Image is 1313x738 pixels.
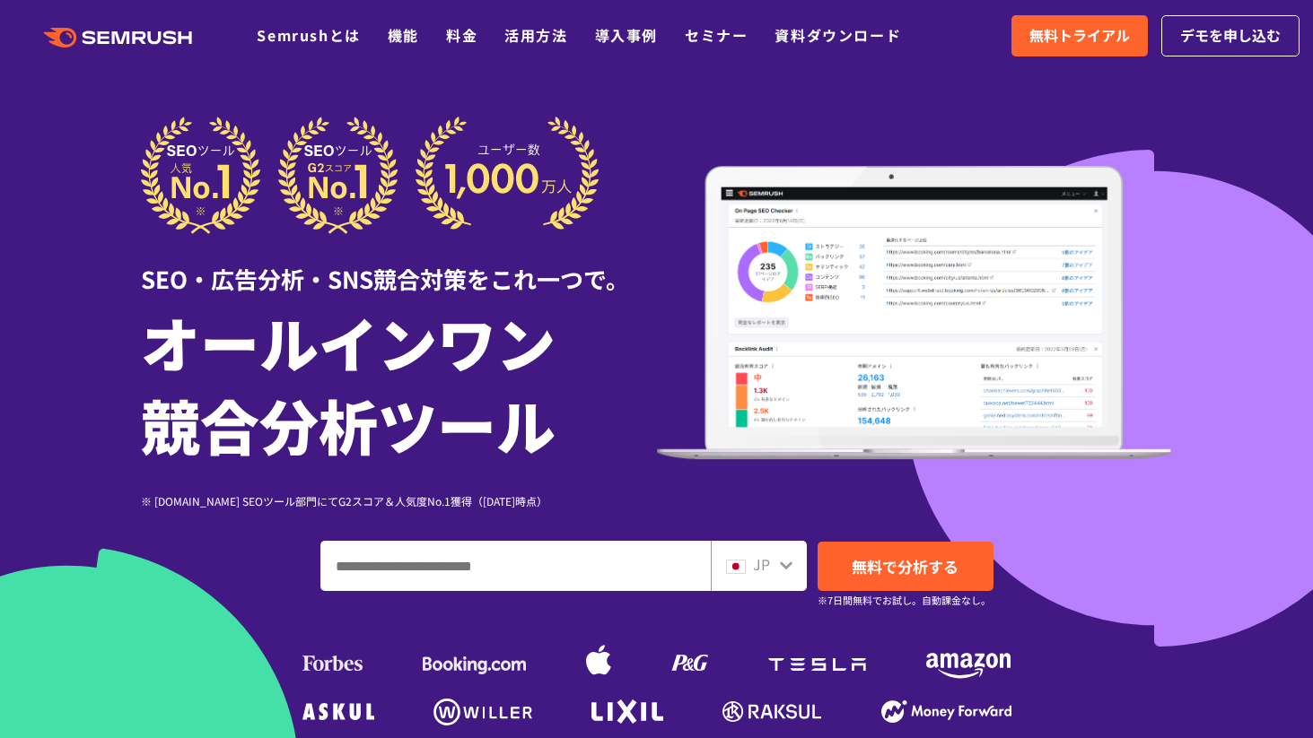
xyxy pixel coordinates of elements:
small: ※7日間無料でお試し。自動課金なし。 [818,592,991,609]
div: SEO・広告分析・SNS競合対策をこれ一つで。 [141,234,657,296]
a: Semrushとは [257,24,360,46]
a: 無料トライアル [1011,15,1148,56]
a: 資料ダウンロード [775,24,901,46]
a: デモを申し込む [1161,15,1300,56]
span: デモを申し込む [1180,24,1281,48]
span: 無料トライアル [1029,24,1130,48]
a: セミナー [685,24,748,46]
a: 導入事例 [595,24,658,46]
span: JP [753,553,770,575]
a: 無料で分析する [818,542,994,591]
a: 料金 [446,24,477,46]
div: ※ [DOMAIN_NAME] SEOツール部門にてG2スコア＆人気度No.1獲得（[DATE]時点） [141,492,657,509]
h1: オールインワン 競合分析ツール [141,300,657,465]
input: ドメイン、キーワードまたはURLを入力してください [321,542,710,590]
a: 機能 [388,24,419,46]
span: 無料で分析する [852,555,958,577]
a: 活用方法 [504,24,567,46]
